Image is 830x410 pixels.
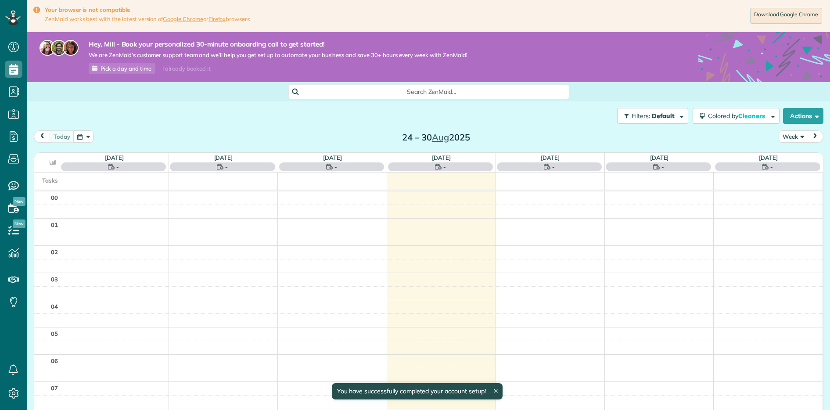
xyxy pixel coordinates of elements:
[783,108,823,124] button: Actions
[225,162,228,171] span: -
[51,40,67,56] img: jorge-587dff0eeaa6aab1f244e6dc62b8924c3b6ad411094392a53c71c6c4a576187d.jpg
[42,177,58,184] span: Tasks
[51,357,58,364] span: 06
[63,40,79,56] img: michelle-19f622bdf1676172e81f8f8fba1fb50e276960ebfe0243fe18214015130c80e4.jpg
[432,132,449,143] span: Aug
[807,130,823,142] button: next
[13,219,25,228] span: New
[381,133,491,142] h2: 24 – 30 2025
[632,112,650,120] span: Filters:
[51,221,58,228] span: 01
[45,15,250,23] span: ZenMaid works best with the latest version of or browsers
[738,112,766,120] span: Cleaners
[652,112,675,120] span: Default
[779,130,808,142] button: Week
[116,162,119,171] span: -
[51,385,58,392] span: 07
[432,154,451,161] a: [DATE]
[157,63,216,74] div: I already booked it
[214,154,233,161] a: [DATE]
[759,154,778,161] a: [DATE]
[770,162,773,171] span: -
[650,154,669,161] a: [DATE]
[613,108,688,124] a: Filters: Default
[101,65,151,72] span: Pick a day and time
[323,154,342,161] a: [DATE]
[45,6,250,14] strong: Your browser is not compatible
[693,108,780,124] button: Colored byCleaners
[541,154,560,161] a: [DATE]
[51,330,58,337] span: 05
[334,162,337,171] span: -
[750,8,822,24] a: Download Google Chrome
[331,383,502,399] div: You have successfully completed your account setup!
[40,40,55,56] img: maria-72a9807cf96188c08ef61303f053569d2e2a8a1cde33d635c8a3ac13582a053d.jpg
[208,15,226,22] a: Firefox
[89,63,155,74] a: Pick a day and time
[50,130,74,142] button: Today
[34,130,50,142] button: prev
[105,154,124,161] a: [DATE]
[51,276,58,283] span: 03
[13,197,25,206] span: New
[708,112,768,120] span: Colored by
[443,162,446,171] span: -
[661,162,664,171] span: -
[51,194,58,201] span: 00
[51,248,58,255] span: 02
[163,15,203,22] a: Google Chrome
[51,303,58,310] span: 04
[617,108,688,124] button: Filters: Default
[89,51,467,59] span: We are ZenMaid’s customer support team and we’ll help you get set up to automate your business an...
[552,162,555,171] span: -
[89,40,467,49] strong: Hey, Mill - Book your personalized 30-minute onboarding call to get started!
